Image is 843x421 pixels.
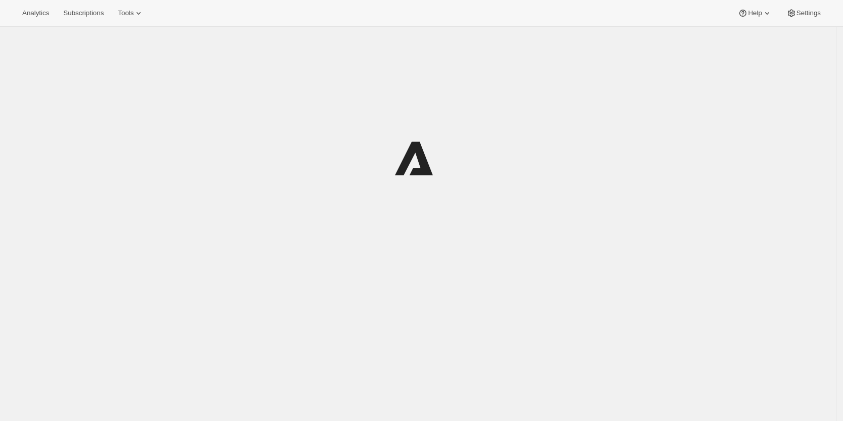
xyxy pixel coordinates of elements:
button: Settings [780,6,827,20]
span: Settings [796,9,821,17]
button: Subscriptions [57,6,110,20]
span: Analytics [22,9,49,17]
span: Help [748,9,762,17]
button: Analytics [16,6,55,20]
span: Subscriptions [63,9,104,17]
span: Tools [118,9,134,17]
button: Help [732,6,778,20]
button: Tools [112,6,150,20]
